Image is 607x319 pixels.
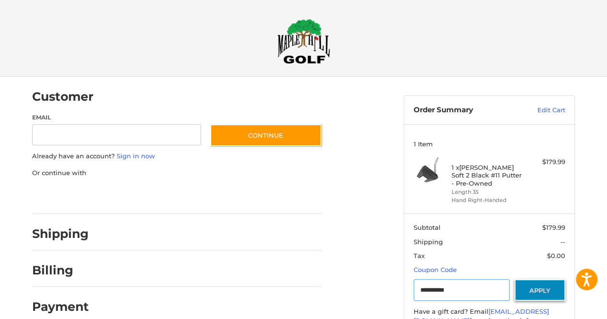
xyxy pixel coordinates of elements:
div: $179.99 [527,157,565,167]
span: Tax [414,252,425,260]
img: Maple Hill Golf [277,19,330,64]
span: Shipping [414,238,443,246]
h3: Order Summary [414,106,517,115]
li: Length 35 [452,188,525,196]
h2: Billing [32,263,88,278]
h2: Customer [32,89,94,104]
a: Edit Cart [517,106,565,115]
iframe: PayPal-venmo [192,187,264,204]
iframe: PayPal-paypal [29,187,101,204]
a: Coupon Code [414,266,457,273]
iframe: PayPal-paylater [110,187,182,204]
label: Email [32,113,201,122]
input: Gift Certificate or Coupon Code [414,279,510,301]
button: Continue [210,124,321,146]
a: Sign in now [117,152,155,160]
p: Or continue with [32,168,321,178]
h2: Payment [32,299,89,314]
li: Hand Right-Handed [452,196,525,204]
span: -- [560,238,565,246]
span: $179.99 [542,224,565,231]
h4: 1 x [PERSON_NAME] Soft 2 Black #11 Putter - Pre-Owned [452,164,525,187]
button: Apply [514,279,565,301]
span: Subtotal [414,224,440,231]
h3: 1 Item [414,140,565,148]
p: Already have an account? [32,152,321,161]
h2: Shipping [32,226,89,241]
span: $0.00 [547,252,565,260]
